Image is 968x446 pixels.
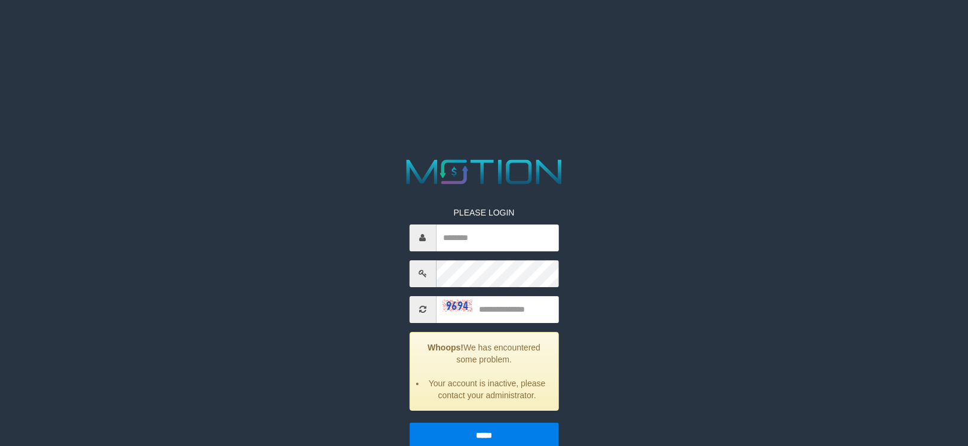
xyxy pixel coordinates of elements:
img: MOTION_logo.png [400,155,569,189]
li: Your account is inactive, please contact your administrator. [425,377,549,401]
p: PLEASE LOGIN [409,207,558,219]
strong: Whoops! [428,343,463,352]
div: We has encountered some problem. [409,332,558,411]
img: captcha [442,300,472,312]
